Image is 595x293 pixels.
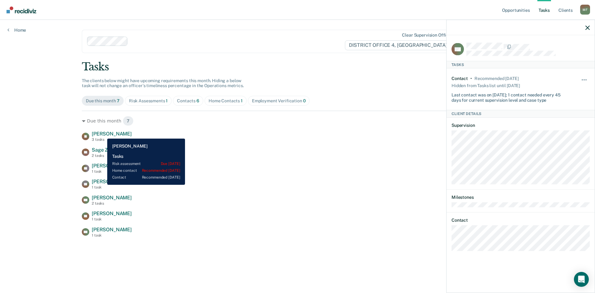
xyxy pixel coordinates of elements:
[82,116,513,126] div: Due this month
[447,61,595,68] div: Tasks
[452,81,520,90] div: Hidden from Tasks list until [DATE]
[82,78,244,88] span: The clients below might have upcoming requirements this month. Hiding a below task will not chang...
[7,7,36,13] img: Recidiviz
[92,131,132,137] span: [PERSON_NAME]
[92,137,132,142] div: 3 tasks
[117,98,120,103] span: 7
[452,90,567,103] div: Last contact was on [DATE]; 1 contact needed every 45 days for current supervision level and case...
[474,76,518,81] div: Recommended in 18 days
[92,227,132,233] span: [PERSON_NAME]
[452,122,590,128] dt: Supervision
[92,201,132,206] div: 2 tasks
[92,217,132,221] div: 1 task
[92,169,132,174] div: 1 task
[196,98,199,103] span: 6
[92,179,132,184] span: [PERSON_NAME]
[470,76,472,81] div: •
[92,195,132,201] span: [PERSON_NAME]
[402,33,455,38] div: Clear supervision officers
[123,116,134,126] span: 7
[92,185,132,189] div: 1 task
[92,147,117,153] span: Sage Zumr
[580,5,590,15] button: Profile dropdown button
[166,98,168,103] span: 1
[574,272,589,287] div: Open Intercom Messenger
[580,5,590,15] div: M F
[452,218,590,223] dt: Contact
[447,110,595,118] div: Client Details
[86,98,120,104] div: Due this month
[92,153,117,158] div: 2 tasks
[209,98,243,104] div: Home Contacts
[129,98,168,104] div: Risk Assessments
[452,76,468,81] div: Contact
[92,211,132,216] span: [PERSON_NAME]
[92,163,132,169] span: [PERSON_NAME]
[7,27,26,33] a: Home
[82,60,513,73] div: Tasks
[241,98,243,103] span: 1
[452,194,590,200] dt: Milestones
[177,98,199,104] div: Contacts
[92,233,132,238] div: 1 task
[252,98,306,104] div: Employment Verification
[345,40,456,50] span: DISTRICT OFFICE 4, [GEOGRAPHIC_DATA]
[303,98,306,103] span: 0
